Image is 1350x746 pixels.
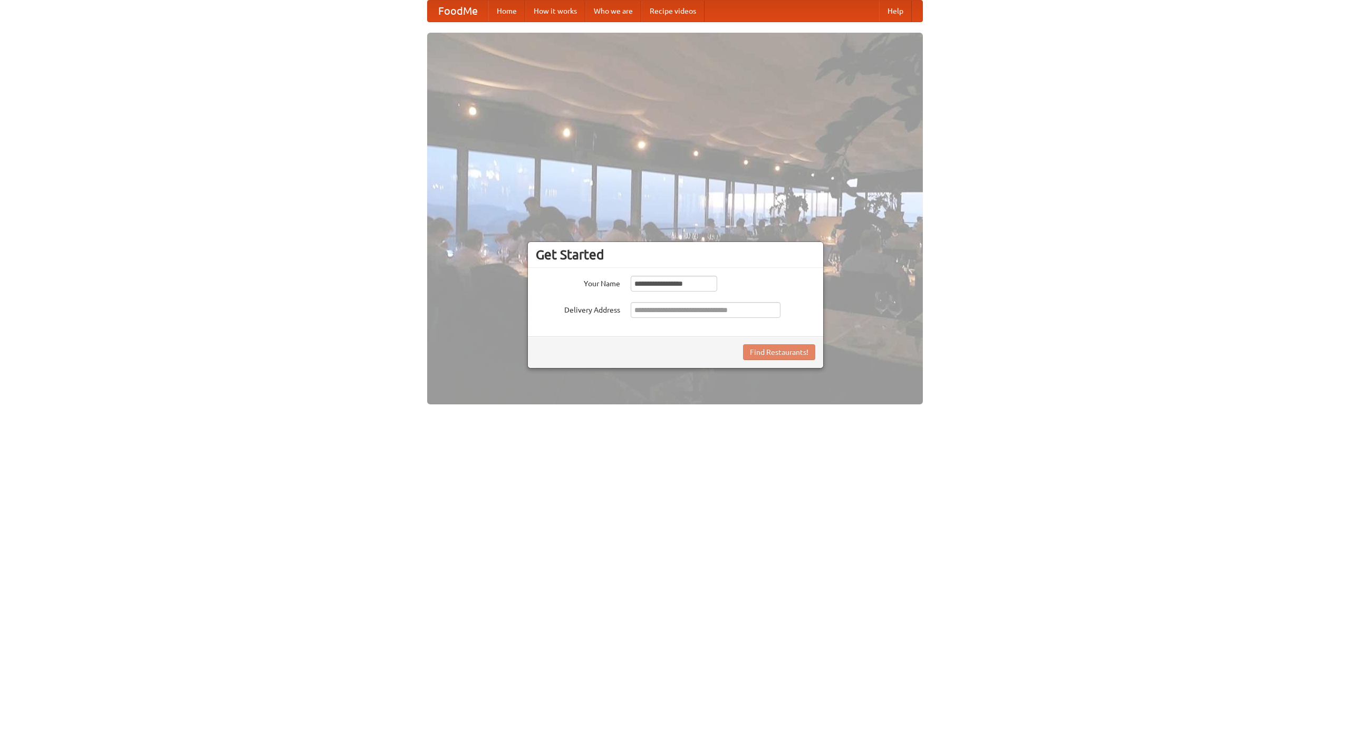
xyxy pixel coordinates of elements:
a: Help [879,1,912,22]
a: Who we are [585,1,641,22]
a: FoodMe [428,1,488,22]
label: Delivery Address [536,302,620,315]
label: Your Name [536,276,620,289]
a: Home [488,1,525,22]
button: Find Restaurants! [743,344,815,360]
a: Recipe videos [641,1,705,22]
h3: Get Started [536,247,815,263]
a: How it works [525,1,585,22]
